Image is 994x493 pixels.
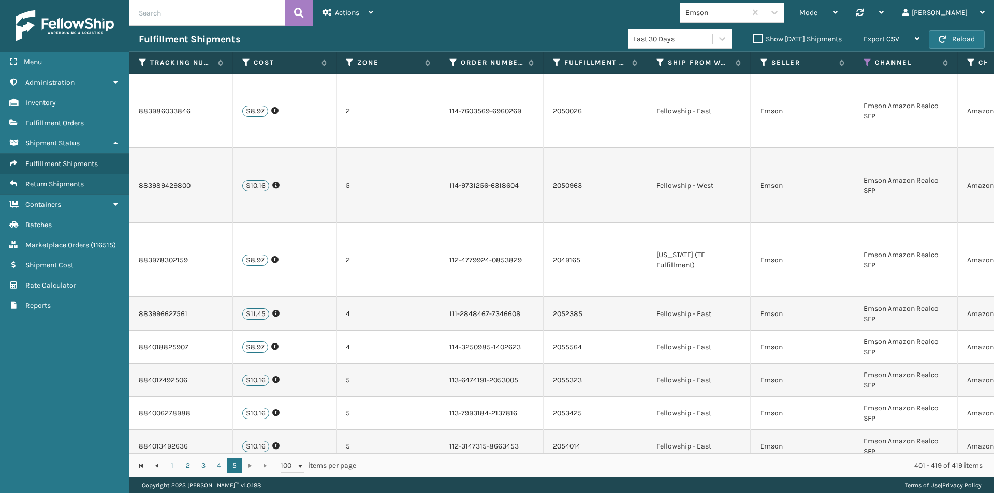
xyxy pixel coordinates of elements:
div: | [905,477,982,493]
a: 113-7993184-2137816 [449,409,517,417]
img: logo [16,10,114,41]
td: 2 [337,74,440,148]
label: Seller [771,58,834,67]
p: $8.97 [242,106,268,117]
a: 2054014 [553,441,580,452]
td: Emson Amazon Realco SFP [854,223,958,297]
a: 3 [196,458,211,473]
td: Emson [751,397,854,430]
td: [US_STATE] (TF Fulfillment) [647,223,751,297]
label: Cost [254,58,316,67]
td: Emson [751,430,854,463]
span: Containers [25,200,61,209]
label: Zone [357,58,420,67]
a: Go to the previous page [149,458,165,473]
span: Actions [335,8,359,17]
label: Tracking Number [150,58,213,67]
a: 2052385 [553,309,582,319]
span: Administration [25,78,75,87]
span: Go to the first page [137,461,145,470]
span: Shipment Status [25,139,80,147]
span: Rate Calculator [25,281,76,290]
span: Marketplace Orders [25,241,89,249]
a: 1 [165,458,180,473]
span: Batches [25,220,52,229]
td: 5 [337,148,440,223]
td: Emson [751,148,854,223]
p: $10.16 [242,180,269,191]
td: Emson Amazon Realco SFP [854,430,958,463]
p: $8.97 [242,255,268,266]
span: Shipment Cost [25,261,74,270]
span: Inventory [25,98,56,107]
div: 401 - 419 of 419 items [371,460,983,471]
a: 2055323 [553,375,582,385]
td: Emson Amazon Realco SFP [854,331,958,364]
p: $11.45 [242,308,269,320]
td: Emson [751,297,854,331]
label: Order Number [461,58,523,67]
span: Fulfillment Orders [25,118,84,127]
td: Fellowship - East [647,364,751,397]
td: Emson Amazon Realco SFP [854,148,958,223]
p: $10.16 [242,375,269,386]
label: Channel [875,58,938,67]
td: 2 [337,223,440,297]
td: 883989429800 [129,148,233,223]
td: 5 [337,364,440,397]
td: Emson Amazon Realco SFP [854,297,958,331]
p: Copyright 2023 [PERSON_NAME]™ v 1.0.188 [142,477,261,493]
a: 2050963 [553,181,582,191]
p: $10.16 [242,441,269,452]
p: $10.16 [242,408,269,419]
span: Mode [799,8,817,17]
a: 2055564 [553,342,582,352]
td: 884006278988 [129,397,233,430]
a: 2053425 [553,408,582,419]
td: Fellowship - West [647,148,751,223]
td: 4 [337,297,440,331]
td: 4 [337,331,440,364]
a: 5 [227,458,242,473]
div: Last 30 Days [633,34,713,44]
span: Fulfillment Shipments [25,159,98,168]
span: 100 [281,460,296,471]
td: 883996627561 [129,297,233,331]
td: Emson Amazon Realco SFP [854,364,958,397]
a: Terms of Use [905,482,941,489]
span: ( 116515 ) [91,241,116,249]
td: Emson [751,74,854,148]
a: 113-6474191-2053005 [449,376,518,384]
td: 883978302159 [129,223,233,297]
td: Fellowship - East [647,397,751,430]
h3: Fulfillment Shipments [139,33,240,46]
td: Emson [751,223,854,297]
td: 5 [337,430,440,463]
a: Privacy Policy [942,482,982,489]
div: Emson [685,7,747,18]
td: 884018825907 [129,331,233,364]
span: items per page [281,458,356,473]
span: Reports [25,301,51,310]
td: Emson [751,331,854,364]
p: $8.97 [242,341,268,353]
td: 883986033846 [129,74,233,148]
td: Emson [751,364,854,397]
span: Return Shipments [25,180,84,188]
span: Export CSV [864,35,899,43]
a: 114-7603569-6960269 [449,107,521,115]
button: Reload [929,30,985,49]
a: 2050026 [553,106,582,116]
label: Fulfillment Order Id [564,58,627,67]
td: Fellowship - East [647,331,751,364]
a: 114-9731256-6318604 [449,181,519,190]
a: 112-3147315-8663453 [449,442,519,451]
td: Fellowship - East [647,297,751,331]
span: Menu [24,57,42,66]
a: 112-4779924-0853829 [449,256,522,264]
label: Show [DATE] Shipments [753,35,842,43]
label: Ship from warehouse [668,58,730,67]
td: Fellowship - East [647,430,751,463]
a: 114-3250985-1402623 [449,342,521,351]
a: 111-2848467-7346608 [449,309,521,318]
